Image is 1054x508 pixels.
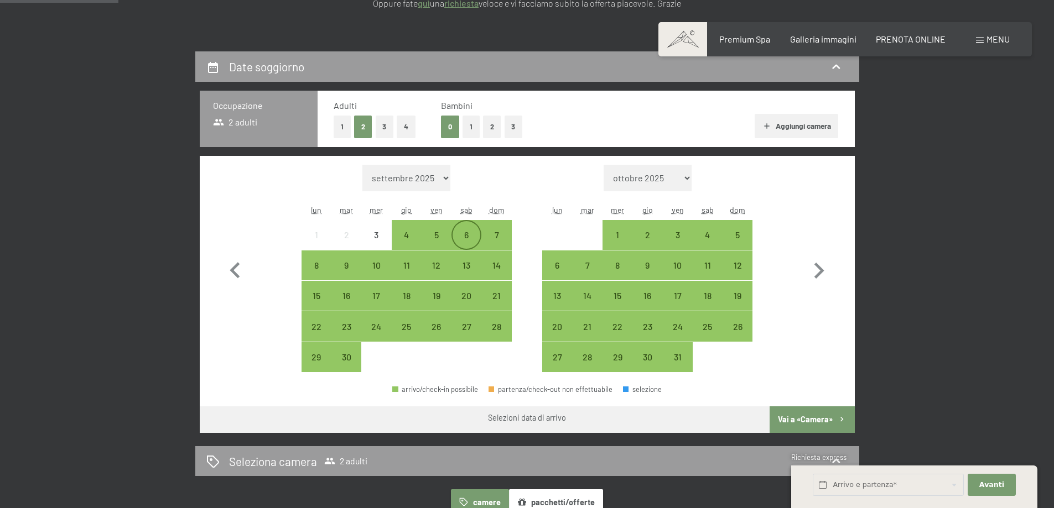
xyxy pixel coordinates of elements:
div: arrivo/check-in possibile [603,342,632,372]
div: Thu Sep 25 2025 [392,311,422,341]
div: Sat Oct 11 2025 [693,250,723,280]
div: Mon Oct 06 2025 [542,250,572,280]
div: 13 [543,291,571,319]
div: arrivo/check-in possibile [693,311,723,341]
div: arrivo/check-in possibile [603,220,632,250]
div: 21 [574,322,601,350]
div: arrivo/check-in possibile [603,281,632,311]
div: 15 [604,291,631,319]
div: Fri Oct 03 2025 [662,220,692,250]
div: Mon Oct 13 2025 [542,281,572,311]
div: Sun Oct 12 2025 [723,250,752,280]
abbr: lunedì [311,205,321,214]
div: Fri Oct 10 2025 [662,250,692,280]
div: Sat Oct 18 2025 [693,281,723,311]
div: arrivo/check-in possibile [481,281,511,311]
div: Mon Oct 27 2025 [542,342,572,372]
abbr: lunedì [552,205,563,214]
div: 8 [604,261,631,289]
div: 9 [634,261,661,289]
div: Thu Sep 04 2025 [392,220,422,250]
div: 22 [303,322,330,350]
div: arrivo/check-in possibile [422,281,451,311]
div: arrivo/check-in possibile [422,220,451,250]
div: Fri Sep 05 2025 [422,220,451,250]
div: Sun Sep 28 2025 [481,311,511,341]
div: Fri Oct 31 2025 [662,342,692,372]
div: arrivo/check-in possibile [603,250,632,280]
div: Tue Sep 23 2025 [331,311,361,341]
div: arrivo/check-in possibile [392,386,478,393]
div: 30 [333,353,360,380]
div: arrivo/check-in possibile [723,311,752,341]
div: arrivo/check-in possibile [693,281,723,311]
div: 9 [333,261,360,289]
abbr: venerdì [430,205,443,214]
div: 23 [634,322,661,350]
span: Adulti [334,100,357,111]
abbr: venerdì [672,205,684,214]
div: Tue Sep 30 2025 [331,342,361,372]
div: 18 [694,291,721,319]
button: 4 [397,116,416,138]
button: Mese successivo [803,165,835,373]
button: 3 [376,116,394,138]
div: Thu Oct 23 2025 [632,311,662,341]
div: 5 [423,231,450,258]
div: Thu Oct 30 2025 [632,342,662,372]
a: PRENOTA ONLINE [876,34,946,44]
div: 28 [482,322,510,350]
div: Sun Sep 21 2025 [481,281,511,311]
div: Fri Sep 19 2025 [422,281,451,311]
button: 1 [334,116,351,138]
div: 25 [393,322,420,350]
div: 15 [303,291,330,319]
div: arrivo/check-in non effettuabile [331,220,361,250]
div: arrivo/check-in possibile [481,311,511,341]
div: arrivo/check-in possibile [451,220,481,250]
div: arrivo/check-in possibile [573,342,603,372]
abbr: mercoledì [370,205,383,214]
div: 12 [724,261,751,289]
div: 11 [393,261,420,289]
div: arrivo/check-in possibile [422,250,451,280]
button: Mese precedente [219,165,251,373]
div: 6 [453,231,480,258]
abbr: giovedì [642,205,653,214]
div: arrivo/check-in possibile [302,311,331,341]
div: Sun Sep 07 2025 [481,220,511,250]
h3: Occupazione [213,99,304,112]
div: arrivo/check-in possibile [662,220,692,250]
div: 1 [604,231,631,258]
div: 20 [453,291,480,319]
div: 4 [393,231,420,258]
div: arrivo/check-in possibile [542,281,572,311]
div: arrivo/check-in possibile [662,311,692,341]
div: 19 [724,291,751,319]
div: 16 [634,291,661,319]
div: Mon Sep 22 2025 [302,311,331,341]
div: 10 [663,261,691,289]
div: 5 [724,231,751,258]
div: Wed Sep 03 2025 [361,220,391,250]
div: Selezioni data di arrivo [488,412,566,423]
abbr: giovedì [401,205,412,214]
div: Wed Sep 10 2025 [361,250,391,280]
div: arrivo/check-in possibile [632,281,662,311]
div: 27 [543,353,571,380]
div: 6 [543,261,571,289]
div: Wed Oct 22 2025 [603,311,632,341]
div: arrivo/check-in possibile [361,311,391,341]
div: Wed Oct 01 2025 [603,220,632,250]
div: Tue Oct 28 2025 [573,342,603,372]
abbr: domenica [489,205,505,214]
div: Sun Oct 05 2025 [723,220,752,250]
button: 2 [483,116,501,138]
div: arrivo/check-in possibile [392,281,422,311]
div: arrivo/check-in possibile [302,342,331,372]
div: arrivo/check-in possibile [331,342,361,372]
div: arrivo/check-in possibile [603,311,632,341]
span: Premium Spa [719,34,770,44]
div: 8 [303,261,330,289]
button: 2 [354,116,372,138]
